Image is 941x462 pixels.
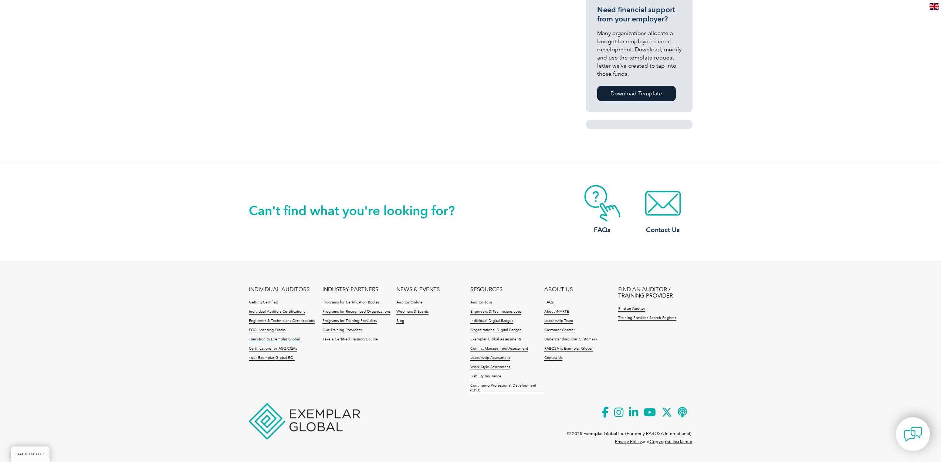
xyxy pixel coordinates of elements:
a: FAQs [544,300,554,305]
a: Auditor Jobs [470,300,492,305]
a: ABOUT US [544,286,573,293]
h2: Can't find what you're looking for? [249,205,471,217]
a: Programs for Training Providers [322,319,377,324]
a: Copyright Disclaimer [650,439,693,444]
a: Individual Auditors Certifications [249,309,305,315]
a: Work Style Assessment [470,365,510,370]
a: Leadership Assessment [470,356,510,361]
a: Programs for Recognized Organizations [322,309,390,315]
img: contact-faq.webp [573,185,632,222]
a: Individual Digital Badges [470,319,513,324]
a: Download Template [597,86,676,101]
img: contact-email.webp [633,185,693,222]
a: Our Training Providers [322,328,362,333]
h3: Need financial support from your employer? [597,5,681,24]
h3: Contact Us [633,225,693,235]
a: Continuing Professional Development (CPD) [470,383,544,393]
a: Liability Insurance [470,374,501,379]
img: Exemplar Global [249,403,360,439]
a: Leadership Team [544,319,573,324]
a: Training Provider Search Register [618,316,676,321]
a: Engineers & Technicians Certifications [249,319,315,324]
img: en [930,3,939,10]
a: Blog [396,319,404,324]
h3: FAQs [573,225,632,235]
a: Organizational Digital Badges [470,328,521,333]
a: Understanding Our Customers [544,337,597,342]
a: RABQSA is Exemplar Global [544,346,593,351]
p: Many organizations allocate a budget for employee career development. Download, modify and use th... [597,29,681,78]
a: INDIVIDUAL AUDITORS [249,286,309,293]
a: FCC Licensing Exams [249,328,285,333]
p: © 2025 Exemplar Global Inc (Formerly RABQSA International). [567,429,693,438]
a: Customer Charter [544,328,575,333]
a: Programs for Certification Bodies [322,300,379,305]
a: Getting Certified [249,300,278,305]
a: BACK TO TOP [11,446,50,462]
a: Take a Certified Training Course [322,337,378,342]
a: Engineers & Technicians Jobs [470,309,521,315]
img: contact-chat.png [904,425,922,444]
a: Webinars & Events [396,309,429,315]
a: Exemplar Global Assessments [470,337,521,342]
a: NEWS & EVENTS [396,286,440,293]
a: Privacy Policy [615,439,642,444]
a: FAQs [573,185,632,235]
a: INDUSTRY PARTNERS [322,286,378,293]
a: RESOURCES [470,286,502,293]
a: Certifications for ASQ CQAs [249,346,297,351]
a: Transition to Exemplar Global [249,337,300,342]
a: Contact Us [544,356,562,361]
a: Auditor Online [396,300,423,305]
p: and [615,438,693,446]
a: Conflict Management Assessment [470,346,528,351]
a: About iNARTE [544,309,569,315]
a: Your Exemplar Global ROI [249,356,295,361]
a: FIND AN AUDITOR / TRAINING PROVIDER [618,286,692,299]
a: Find an Auditor [618,306,645,312]
a: Contact Us [633,185,693,235]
